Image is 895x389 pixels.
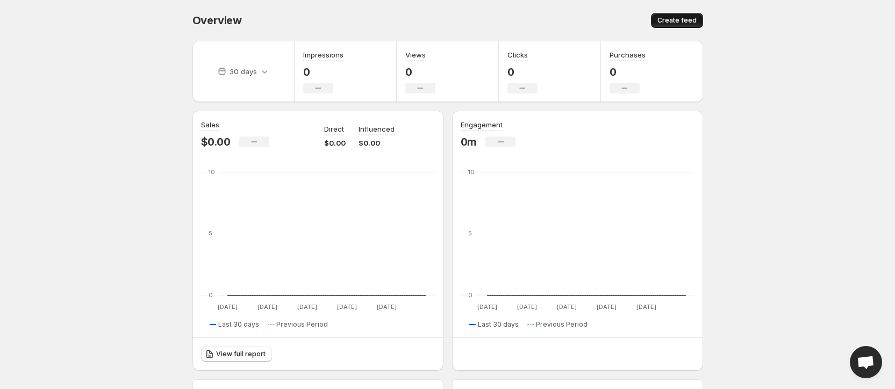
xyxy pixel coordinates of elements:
[507,49,528,60] h3: Clicks
[324,138,346,148] p: $0.00
[556,303,576,311] text: [DATE]
[297,303,317,311] text: [DATE]
[257,303,277,311] text: [DATE]
[596,303,616,311] text: [DATE]
[517,303,536,311] text: [DATE]
[201,347,272,362] a: View full report
[324,124,344,134] p: Direct
[276,320,328,329] span: Previous Period
[376,303,396,311] text: [DATE]
[201,135,231,148] p: $0.00
[610,66,646,78] p: 0
[218,320,259,329] span: Last 30 days
[303,49,343,60] h3: Impressions
[303,66,343,78] p: 0
[468,168,475,176] text: 10
[209,168,215,176] text: 10
[468,291,472,299] text: 0
[657,16,697,25] span: Create feed
[336,303,356,311] text: [DATE]
[478,320,519,329] span: Last 30 days
[216,350,266,358] span: View full report
[610,49,646,60] h3: Purchases
[477,303,497,311] text: [DATE]
[192,14,242,27] span: Overview
[359,138,395,148] p: $0.00
[850,346,882,378] a: Open chat
[405,66,435,78] p: 0
[359,124,395,134] p: Influenced
[217,303,237,311] text: [DATE]
[461,135,477,148] p: 0m
[507,66,538,78] p: 0
[536,320,588,329] span: Previous Period
[461,119,503,130] h3: Engagement
[468,229,472,237] text: 5
[636,303,656,311] text: [DATE]
[201,119,219,130] h3: Sales
[405,49,426,60] h3: Views
[209,291,213,299] text: 0
[230,66,257,77] p: 30 days
[209,229,212,237] text: 5
[651,13,703,28] button: Create feed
